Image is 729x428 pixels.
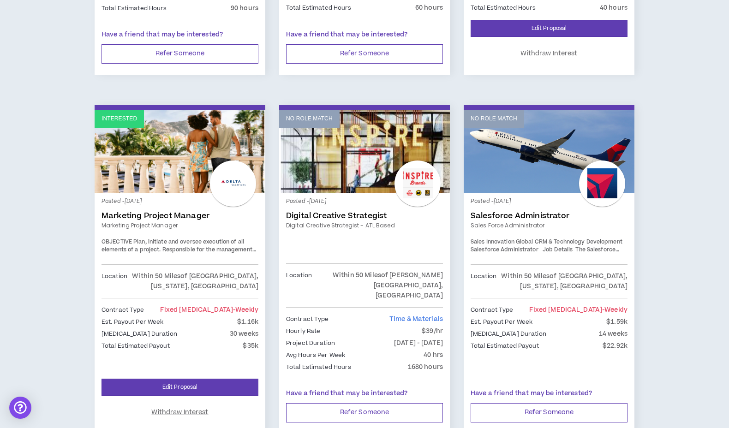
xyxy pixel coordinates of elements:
p: Contract Type [471,305,514,315]
span: OBJECTIVE [102,238,132,246]
button: Withdraw Interest [102,403,258,422]
a: Sales Force Administrator [471,221,627,230]
p: Posted - [DATE] [102,197,258,206]
p: $1.16k [237,317,258,327]
p: Est. Payout Per Week [102,317,163,327]
span: Plan, initiate and oversee execution of all elements of a project. Responsible for the management... [102,238,257,286]
a: No Role Match [464,110,634,193]
span: - weekly [602,305,627,315]
span: Withdraw Interest [151,408,208,417]
p: Contract Type [102,305,144,315]
p: 1680 hours [408,362,443,372]
p: Posted - [DATE] [471,197,627,206]
p: Within 50 Miles of [PERSON_NAME][GEOGRAPHIC_DATA], [GEOGRAPHIC_DATA] [312,270,443,301]
button: Refer Someone [102,44,258,64]
p: $22.92k [603,341,627,351]
span: Time & Materials [389,315,443,324]
span: Withdraw Interest [520,49,577,58]
p: Project Duration [286,338,335,348]
div: Open Intercom Messenger [9,397,31,419]
a: No Role Match [279,110,450,193]
p: Location [102,271,127,291]
a: Marketing Project Manager [102,221,258,230]
p: Have a friend that may be interested? [471,389,627,398]
p: Total Estimated Hours [471,3,536,13]
p: $39/hr [422,326,443,336]
span: Fixed [MEDICAL_DATA] [160,305,258,315]
p: [MEDICAL_DATA] Duration [102,329,177,339]
span: Fixed [MEDICAL_DATA] [529,305,627,315]
p: Avg Hours Per Week [286,350,345,360]
a: Salesforce Administrator [471,211,627,220]
p: Location [471,271,496,291]
p: [MEDICAL_DATA] Duration [471,329,546,339]
p: $1.59k [606,317,627,327]
p: Total Estimated Hours [286,362,352,372]
a: Digital Creative Strategist [286,211,443,220]
p: 60 hours [415,3,443,13]
p: Total Estimated Payout [471,341,539,351]
a: Edit Proposal [102,379,258,396]
a: Marketing Project Manager [102,211,258,220]
button: Refer Someone [286,44,443,64]
p: Within 50 Miles of [GEOGRAPHIC_DATA], [US_STATE], [GEOGRAPHIC_DATA] [496,271,627,291]
p: Interested [102,114,137,123]
a: Interested [95,110,265,193]
p: Location [286,270,312,301]
a: Digital Creative Strategist - ATL Based [286,221,443,230]
strong: Sales Innovation [471,238,514,246]
strong: Global CRM & Technology Development [516,238,622,246]
p: [DATE] - [DATE] [394,338,443,348]
p: $35k [243,341,258,351]
p: 40 hrs [424,350,443,360]
p: Est. Payout Per Week [471,317,532,327]
p: 30 weeks [230,329,258,339]
p: 40 hours [600,3,627,13]
button: Withdraw Interest [471,44,627,64]
span: - weekly [233,305,258,315]
p: No Role Match [471,114,517,123]
strong: Job Details [543,246,573,254]
p: Total Estimated Hours [286,3,352,13]
p: Contract Type [286,314,329,324]
button: Refer Someone [286,403,443,422]
p: Have a friend that may be interested? [286,389,443,398]
p: No Role Match [286,114,333,123]
p: Have a friend that may be interested? [286,30,443,40]
p: 14 weeks [599,329,627,339]
p: Total Estimated Payout [102,341,170,351]
strong: Salesforce Administrator [471,246,538,254]
p: Have a friend that may be interested? [102,30,258,40]
p: Within 50 Miles of [GEOGRAPHIC_DATA], [US_STATE], [GEOGRAPHIC_DATA] [127,271,258,291]
p: Hourly Rate [286,326,320,336]
button: Refer Someone [471,403,627,422]
p: Total Estimated Hours [102,3,167,13]
p: Posted - [DATE] [286,197,443,206]
p: 90 hours [231,3,258,13]
a: Edit Proposal [471,20,627,37]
